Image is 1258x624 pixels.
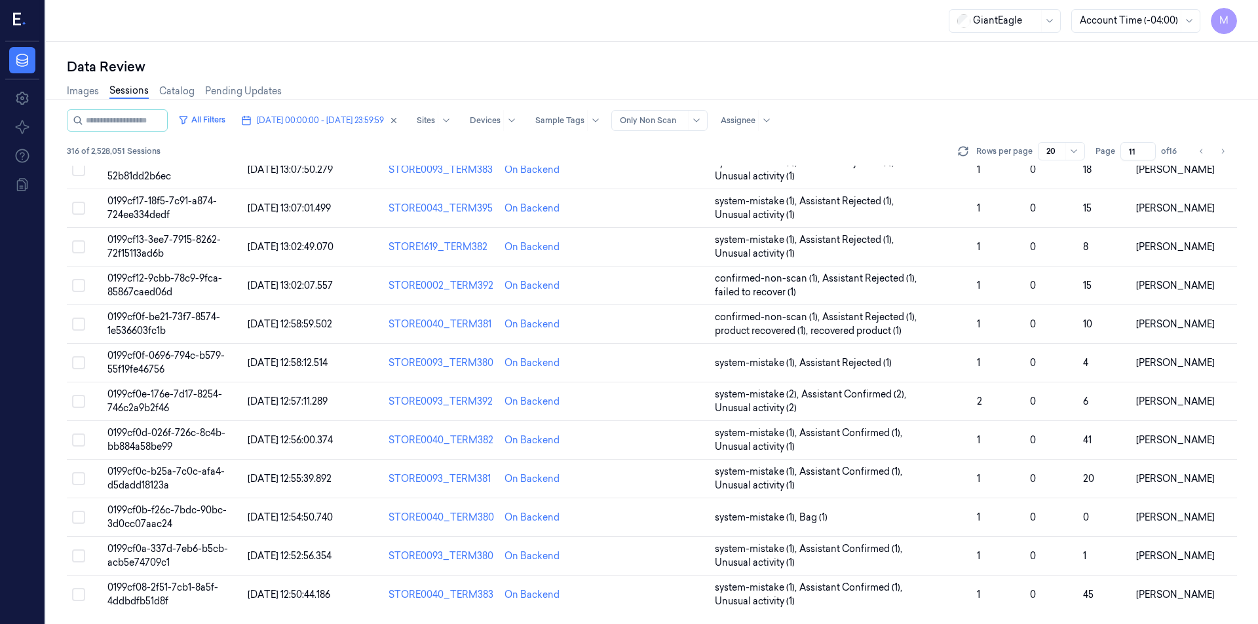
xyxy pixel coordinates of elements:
span: 1 [977,589,980,600]
span: 1 [977,280,980,291]
div: On Backend [505,279,560,293]
div: STORE0040_TERM381 [389,318,494,331]
span: [PERSON_NAME] [1136,357,1215,369]
span: [PERSON_NAME] [1136,434,1215,446]
button: Select row [72,356,85,369]
span: 0 [1030,434,1036,446]
span: 0199cf17-18f5-7c91-a874-724ee334dedf [107,195,217,221]
div: On Backend [505,472,560,486]
span: 1 [977,357,980,369]
span: [DATE] 13:07:01.499 [248,202,331,214]
span: [PERSON_NAME] [1136,241,1215,253]
span: Assistant Confirmed (2) , [801,388,909,401]
span: [DATE] 12:50:44.186 [248,589,330,600]
span: 0199cf12-9cbb-78c9-9fca-85867caed06d [107,272,222,298]
div: On Backend [505,511,560,524]
span: [DATE] 12:58:59.502 [248,318,332,330]
button: Select row [72,472,85,485]
span: 2 [977,395,982,407]
span: system-mistake (1) , [715,426,799,440]
span: [DATE] 00:00:00 - [DATE] 23:59:59 [257,115,384,126]
span: Assistant Confirmed (1) , [799,426,905,440]
span: 1 [977,473,980,485]
span: [PERSON_NAME] [1136,318,1215,330]
span: Unusual activity (1) [715,556,795,570]
span: [DATE] 12:58:12.514 [248,357,328,369]
span: [DATE] 12:54:50.740 [248,511,333,523]
span: 0 [1030,164,1036,175]
div: On Backend [505,163,560,177]
span: system-mistake (1) , [715,465,799,479]
span: [PERSON_NAME] [1136,473,1215,485]
span: 0 [1030,357,1036,369]
span: 1 [977,241,980,253]
span: 0199cf0f-be21-73f7-8574-1e536603fc1b [107,311,220,337]
button: Select row [72,433,85,447]
div: STORE0043_TERM395 [389,202,494,215]
span: 0 [1030,318,1036,330]
span: Assistant Confirmed (1) , [799,542,905,556]
span: Assistant Rejected (1) , [822,310,919,324]
span: 41 [1083,434,1092,446]
span: 10 [1083,318,1092,330]
span: 0199cf0d-026f-726c-8c4b-bb884a58be99 [107,427,225,452]
a: Pending Updates [205,84,282,98]
button: All Filters [173,109,231,130]
span: Unusual activity (1) [715,479,795,492]
span: 0199cf0b-f26c-7bdc-90bc-3d0cc07aac24 [107,504,227,530]
button: Select row [72,240,85,253]
div: STORE0093_TERM392 [389,395,494,409]
span: 1 [1083,550,1086,562]
div: STORE1619_TERM382 [389,240,494,254]
div: STORE0040_TERM383 [389,588,494,602]
button: Go to next page [1213,142,1232,160]
button: Select row [72,202,85,215]
span: [PERSON_NAME] [1136,280,1215,291]
button: Select row [72,395,85,408]
span: failed to recover (1) [715,285,796,299]
div: On Backend [505,202,560,215]
span: [DATE] 13:02:49.070 [248,241,334,253]
span: 15 [1083,202,1092,214]
div: On Backend [505,433,560,447]
button: [DATE] 00:00:00 - [DATE] 23:59:59 [236,110,404,131]
span: [DATE] 13:07:50.279 [248,164,333,175]
div: STORE0093_TERM383 [389,163,494,177]
span: [PERSON_NAME] [1136,202,1215,214]
span: Unusual activity (1) [715,247,795,261]
div: STORE0093_TERM380 [389,356,494,370]
button: Select row [72,318,85,331]
span: [PERSON_NAME] [1136,550,1215,562]
span: 0 [1083,511,1089,523]
span: Assistant Confirmed (1) , [799,465,905,479]
span: [DATE] 12:56:00.374 [248,434,333,446]
span: [DATE] 12:52:56.354 [248,550,332,562]
span: Assistant Rejected (1) , [799,194,896,208]
span: 0 [1030,473,1036,485]
span: 1 [977,550,980,562]
span: [PERSON_NAME] [1136,164,1215,175]
a: Sessions [109,84,149,99]
span: system-mistake (1) , [715,511,799,524]
span: confirmed-non-scan (1) , [715,272,822,285]
span: recovered product (1) [810,324,902,338]
span: Assistant Confirmed (1) , [799,581,905,595]
div: On Backend [505,588,560,602]
span: 0199cf0f-0696-794c-b579-55f19fe46756 [107,350,225,375]
span: 0199cf0e-176e-7d17-8254-746c2a9b2f46 [107,388,222,414]
span: system-mistake (1) , [715,581,799,595]
span: [DATE] 12:55:39.892 [248,473,332,485]
span: [DATE] 12:57:11.289 [248,395,328,407]
div: On Backend [505,240,560,254]
button: Select row [72,549,85,562]
span: 0199cf0c-b25a-7c0c-afa4-d5dadd18123a [107,466,225,491]
span: 0 [1030,550,1036,562]
span: system-mistake (1) , [715,356,799,370]
span: M [1211,8,1237,34]
span: [PERSON_NAME] [1136,511,1215,523]
div: On Backend [505,318,560,331]
p: Rows per page [976,145,1033,157]
button: Select row [72,511,85,524]
span: product recovered (1) , [715,324,810,338]
span: Page [1096,145,1115,157]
